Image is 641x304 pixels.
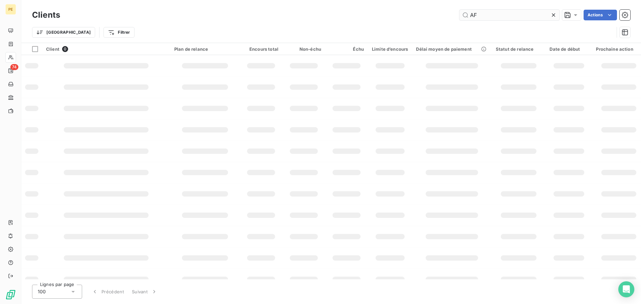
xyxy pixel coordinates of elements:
button: Suivant [128,285,162,299]
h3: Clients [32,9,60,21]
div: Délai moyen de paiement [416,46,487,52]
button: Précédent [87,285,128,299]
button: [GEOGRAPHIC_DATA] [32,27,95,38]
span: 0 [62,46,68,52]
div: Statut de relance [496,46,542,52]
div: Encours total [244,46,278,52]
div: Prochaine action [596,46,641,52]
div: Date de début [550,46,588,52]
span: 100 [38,288,46,295]
input: Rechercher [459,10,560,20]
img: Logo LeanPay [5,289,16,300]
div: Échu [329,46,364,52]
button: Actions [584,10,617,20]
span: 74 [10,64,18,70]
div: PE [5,4,16,15]
button: Filtrer [103,27,134,38]
span: Client [46,46,59,52]
div: Limite d’encours [372,46,408,52]
div: Plan de relance [174,46,236,52]
div: Non-échu [286,46,321,52]
div: Open Intercom Messenger [618,281,634,297]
